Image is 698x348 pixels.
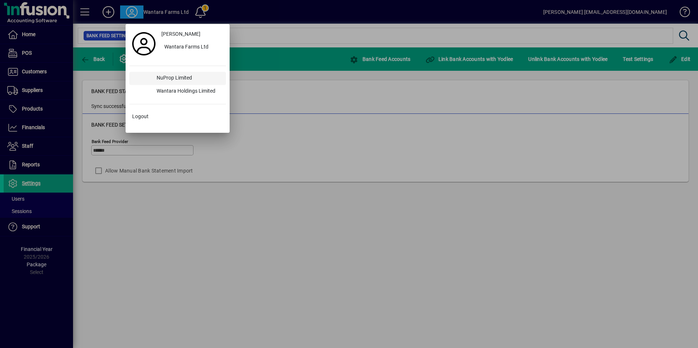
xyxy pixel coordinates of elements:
[151,72,226,85] div: NuProp Limited
[129,85,226,98] button: Wantara Holdings Limited
[129,72,226,85] button: NuProp Limited
[161,30,200,38] span: [PERSON_NAME]
[151,85,226,98] div: Wantara Holdings Limited
[129,37,158,50] a: Profile
[132,113,149,120] span: Logout
[158,28,226,41] a: [PERSON_NAME]
[158,41,226,54] button: Wantara Farms Ltd
[129,110,226,123] button: Logout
